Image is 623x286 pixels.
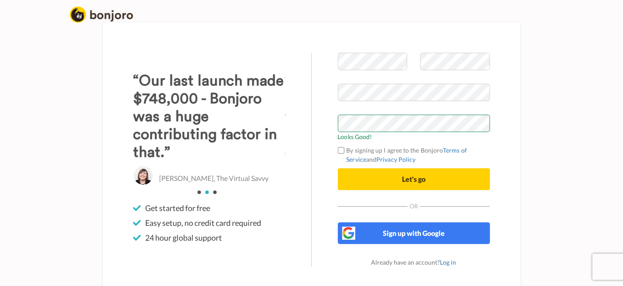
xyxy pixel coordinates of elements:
[371,259,456,266] span: Already have an account?
[347,146,467,163] a: Terms of Service
[146,218,262,228] span: Easy setup, no credit card required
[402,175,426,183] span: Let's go
[440,259,456,266] a: Log in
[338,132,490,141] span: Looks Good!
[146,232,222,243] span: 24 hour global support
[376,156,415,163] a: Privacy Policy
[146,203,211,213] span: Get started for free
[160,174,269,184] p: [PERSON_NAME], The Virtual Savvy
[70,7,133,23] img: logo_full.png
[383,229,445,237] span: Sign up with Google
[338,222,490,244] button: Sign up with Google
[133,72,286,161] h3: “Our last launch made $748,000 - Bonjoro was a huge contributing factor in that.”
[338,146,490,164] label: By signing up I agree to the Bonjoro and
[338,147,345,154] input: By signing up I agree to the BonjoroTerms of ServiceandPrivacy Policy
[133,166,153,185] img: Abbey Ashley, The Virtual Savvy
[408,203,420,209] span: Or
[338,168,490,190] button: Let's go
